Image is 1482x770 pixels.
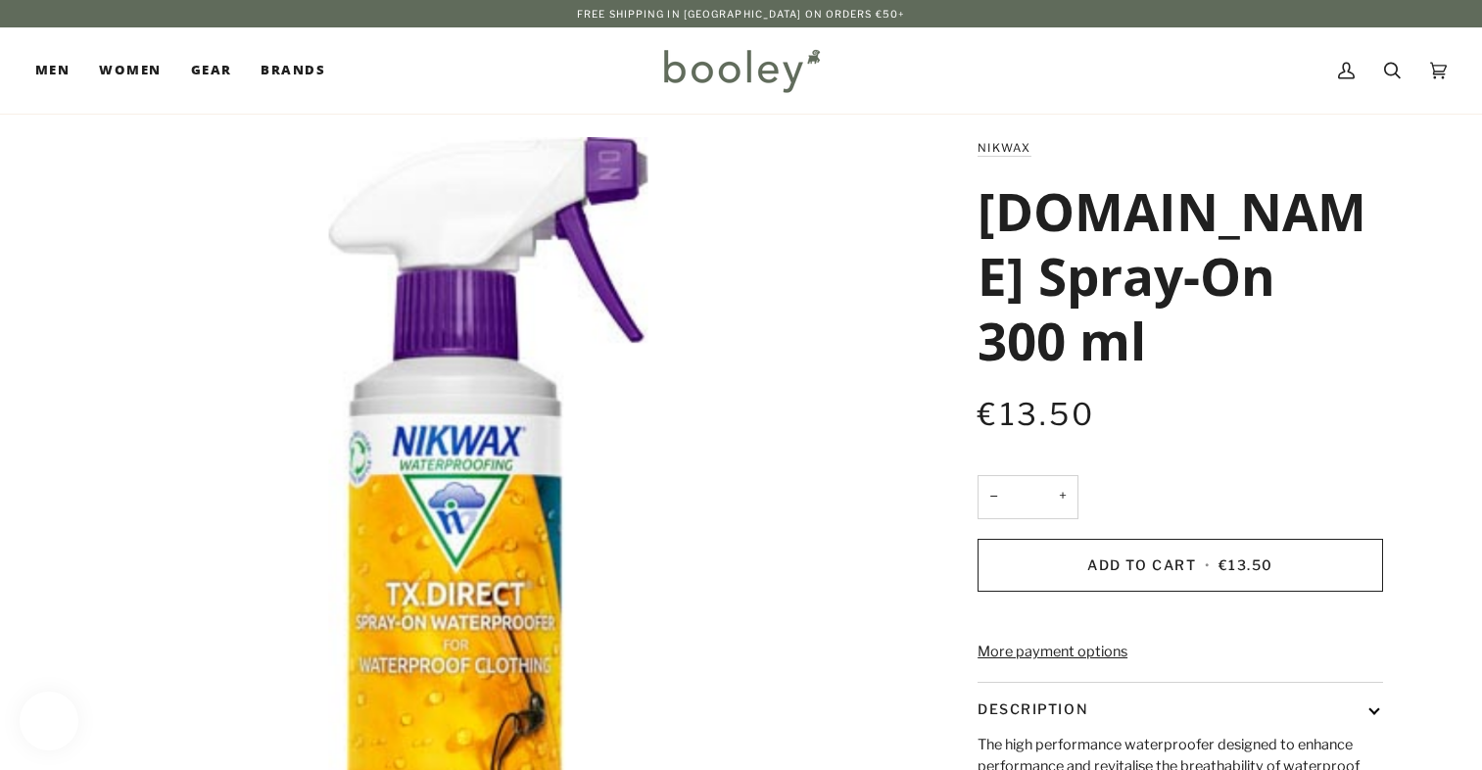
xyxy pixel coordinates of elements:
a: More payment options [978,642,1383,663]
a: Men [35,27,84,114]
span: Add to Cart [1087,556,1196,573]
button: Add to Cart • €13.50 [978,539,1383,592]
span: Women [99,61,161,80]
iframe: Button to open loyalty program pop-up [20,692,78,750]
span: Gear [191,61,232,80]
span: €13.50 [1219,556,1273,573]
a: Nikwax [978,141,1031,155]
a: Brands [246,27,340,114]
button: Description [978,683,1383,735]
h1: [DOMAIN_NAME] Spray-On 300 ml [978,178,1368,372]
span: €13.50 [978,396,1095,433]
span: Brands [261,61,325,80]
button: + [1047,475,1078,519]
a: Gear [176,27,247,114]
span: • [1201,556,1215,573]
p: Free Shipping in [GEOGRAPHIC_DATA] on Orders €50+ [577,6,905,22]
a: Women [84,27,175,114]
input: Quantity [978,475,1078,519]
button: − [978,475,1009,519]
img: Booley [655,42,827,99]
span: Men [35,61,70,80]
